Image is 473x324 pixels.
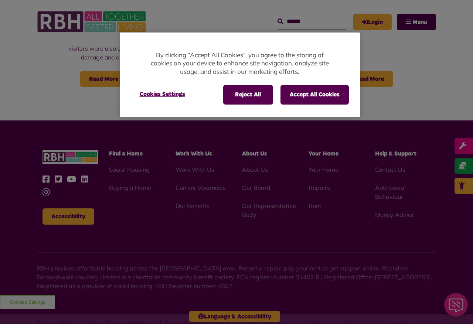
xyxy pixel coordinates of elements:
[120,33,360,117] div: Cookie banner
[120,33,360,117] div: Privacy
[223,85,273,104] button: Reject All
[4,2,28,26] div: Close Web Assistant
[131,85,194,103] button: Cookies Settings
[149,51,330,76] p: By clicking “Accept All Cookies”, you agree to the storing of cookies on your device to enhance s...
[280,85,349,104] button: Accept All Cookies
